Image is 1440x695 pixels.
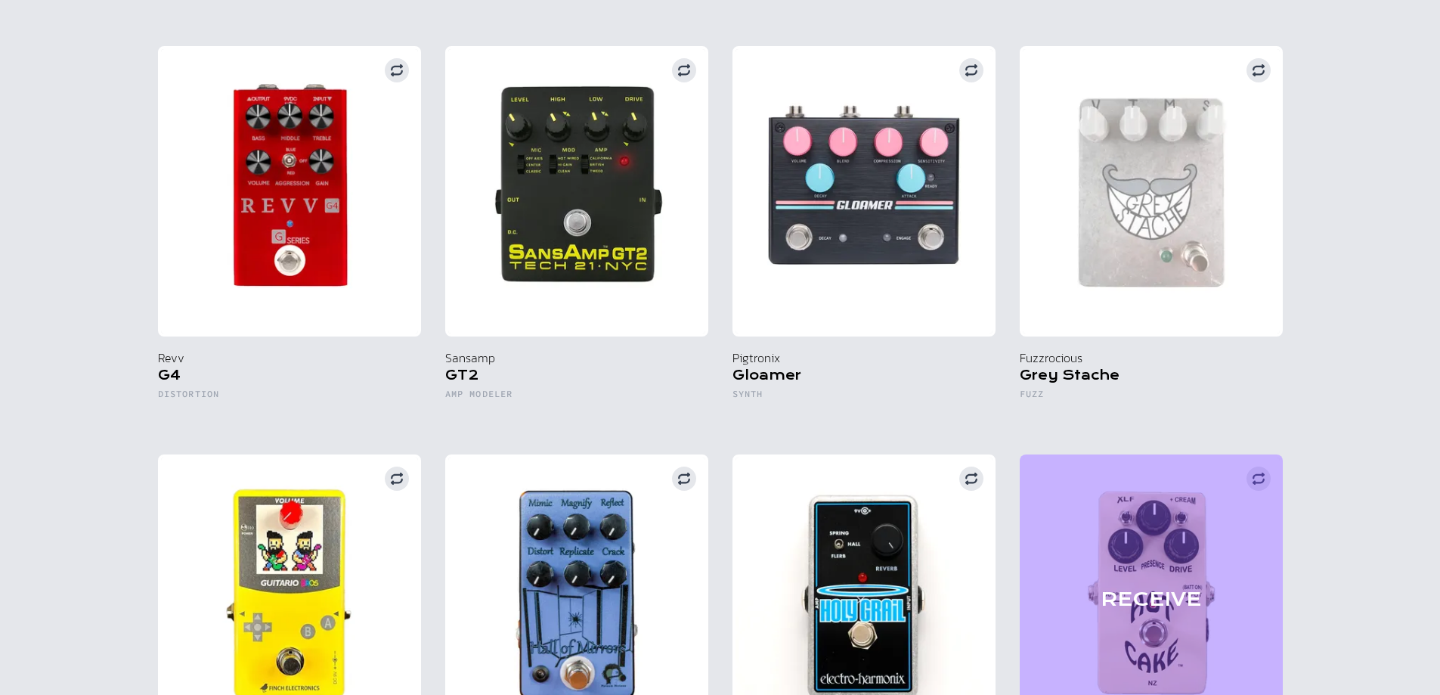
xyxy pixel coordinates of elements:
[445,46,708,337] img: Sansamp GT2
[445,46,708,430] button: Sansamp GT2 Sansamp GT2 Amp Modeler
[1020,46,1283,430] button: Fuzzrocious Grey Stache Fuzzrocious Grey Stache Fuzz
[732,367,996,388] h5: Gloamer
[445,388,708,406] h6: Amp Modeler
[158,46,421,337] img: Revv G4
[732,46,996,337] img: Pigtronix Gloamer
[1020,367,1283,388] h5: Grey Stache
[445,367,708,388] h5: GT2
[1101,588,1202,612] h3: RECEIVE
[732,388,996,406] h6: Synth
[158,46,421,430] button: Revv G4 Revv G4 Distortion
[1020,349,1283,367] p: Fuzzrocious
[158,388,421,406] h6: Distortion
[1020,388,1283,406] h6: Fuzz
[445,349,708,367] p: Sansamp
[732,349,996,367] p: Pigtronix
[158,349,421,367] p: Revv
[158,367,421,388] h5: G4
[732,46,996,430] button: Pigtronix Gloamer Pigtronix Gloamer Synth
[1020,46,1283,337] img: Fuzzrocious Grey Stache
